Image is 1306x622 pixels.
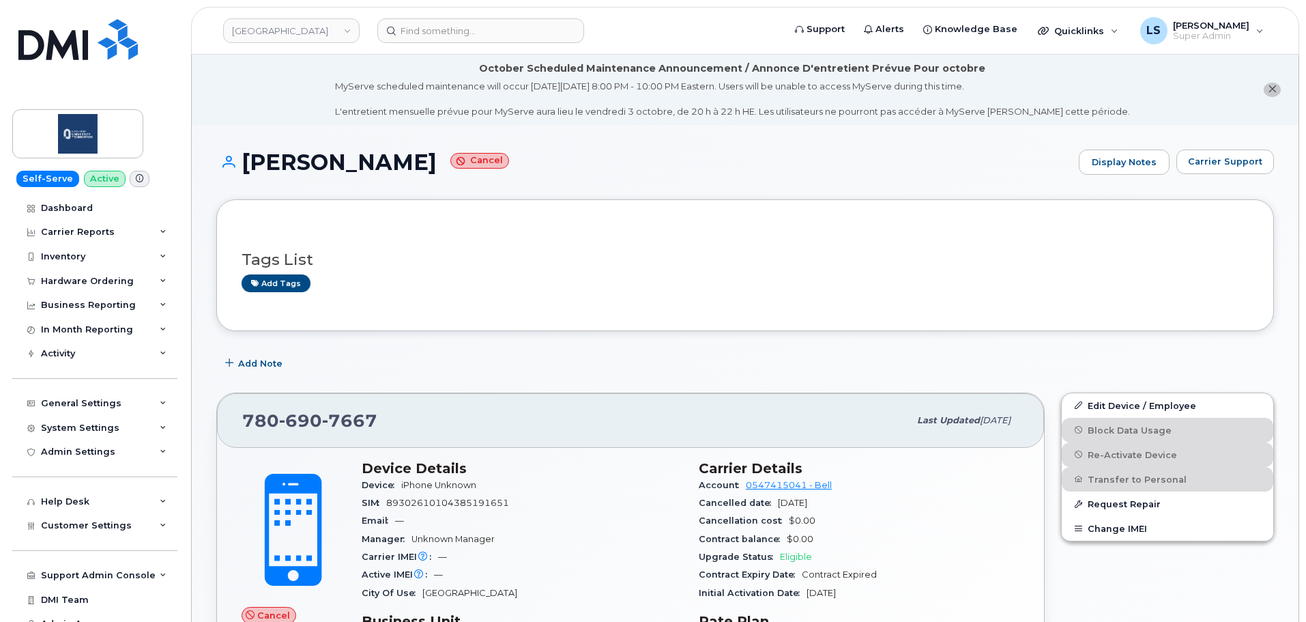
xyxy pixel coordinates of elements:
[802,569,877,580] span: Contract Expired
[699,460,1019,477] h3: Carrier Details
[1062,492,1273,516] button: Request Repair
[699,480,746,490] span: Account
[1088,449,1177,460] span: Re-Activate Device
[238,357,282,370] span: Add Note
[362,498,386,508] span: SIM
[699,552,780,562] span: Upgrade Status
[1176,150,1274,174] button: Carrier Support
[362,552,438,562] span: Carrier IMEI
[335,80,1130,118] div: MyServe scheduled maintenance will occur [DATE][DATE] 8:00 PM - 10:00 PM Eastern. Users will be u...
[216,352,294,376] button: Add Note
[1062,516,1273,541] button: Change IMEI
[699,588,807,598] span: Initial Activation Date
[362,588,422,598] span: City Of Use
[1062,442,1273,467] button: Re-Activate Device
[362,460,682,477] h3: Device Details
[216,150,1072,174] h1: [PERSON_NAME]
[450,153,509,169] small: Cancel
[787,534,813,544] span: $0.00
[778,498,807,508] span: [DATE]
[1062,393,1273,418] a: Edit Device / Employee
[780,552,812,562] span: Eligible
[699,498,778,508] span: Cancelled date
[279,410,322,431] span: 690
[362,569,434,580] span: Active IMEI
[257,609,290,622] span: Cancel
[980,415,1011,425] span: [DATE]
[699,569,802,580] span: Contract Expiry Date
[789,515,815,526] span: $0.00
[362,480,401,490] span: Device
[242,251,1249,268] h3: Tags List
[438,552,447,562] span: —
[479,61,985,76] div: October Scheduled Maintenance Announcement / Annonce D'entretient Prévue Pour octobre
[322,410,377,431] span: 7667
[386,498,509,508] span: 89302610104385191651
[746,480,832,490] a: 0547415041 - Bell
[362,534,411,544] span: Manager
[917,415,980,425] span: Last updated
[699,534,787,544] span: Contract balance
[411,534,495,544] span: Unknown Manager
[242,274,310,292] a: Add tags
[1264,83,1281,97] button: close notification
[1079,150,1170,175] a: Display Notes
[1062,418,1273,442] button: Block Data Usage
[395,515,404,526] span: —
[422,588,517,598] span: [GEOGRAPHIC_DATA]
[362,515,395,526] span: Email
[434,569,443,580] span: —
[401,480,476,490] span: iPhone Unknown
[1188,155,1262,168] span: Carrier Support
[242,410,377,431] span: 780
[807,588,836,598] span: [DATE]
[1062,467,1273,492] button: Transfer to Personal
[699,515,789,526] span: Cancellation cost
